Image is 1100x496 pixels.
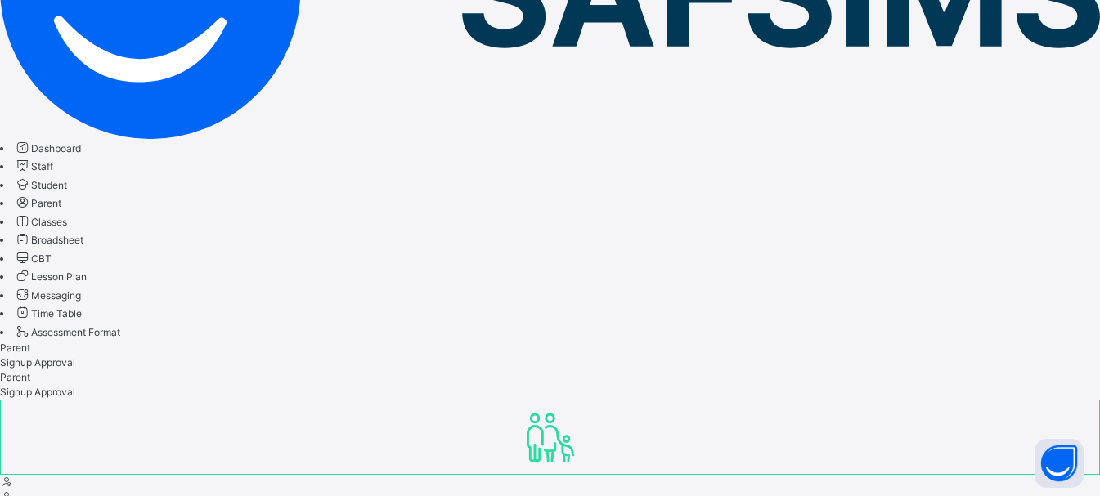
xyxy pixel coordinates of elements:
span: Parent [31,197,61,209]
a: Parent [14,197,61,209]
span: Messaging [31,289,81,302]
span: Lesson Plan [31,270,87,283]
a: CBT [14,252,52,265]
a: Classes [14,216,67,228]
span: Staff [31,160,53,172]
a: Messaging [14,289,81,302]
span: Time Table [31,307,82,319]
a: Student [14,179,67,191]
a: Staff [14,160,53,172]
a: Dashboard [14,142,81,154]
a: Time Table [14,307,82,319]
span: Student [31,179,67,191]
span: Broadsheet [31,234,83,246]
span: Classes [31,216,67,228]
span: CBT [31,252,52,265]
span: Assessment Format [31,326,120,338]
button: Open asap [1035,439,1084,488]
a: Lesson Plan [14,270,87,283]
span: Dashboard [31,142,81,154]
a: Broadsheet [14,234,83,246]
a: Assessment Format [14,326,120,338]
